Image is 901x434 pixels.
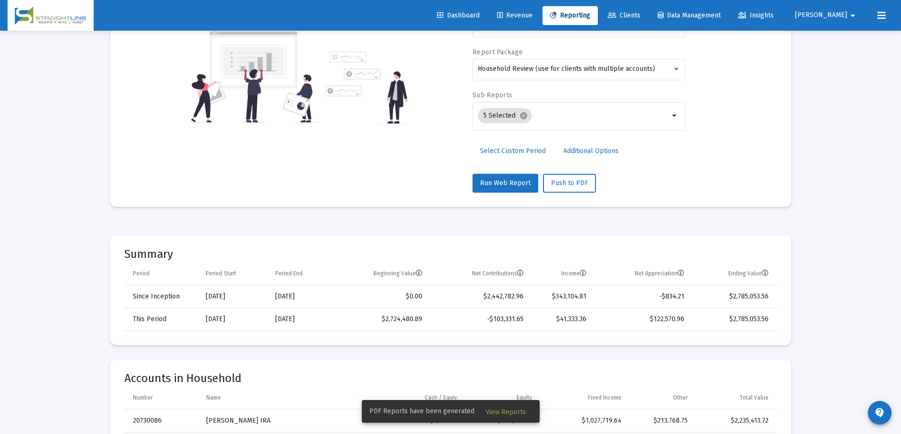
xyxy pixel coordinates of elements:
[480,147,546,155] span: Select Custom Period
[701,416,768,425] div: $2,235,413.72
[539,387,628,409] td: Column Fixed Income
[206,315,262,324] div: [DATE]
[628,387,695,409] td: Column Other
[740,394,769,401] div: Total Value
[691,285,777,308] td: $2,785,053.56
[206,394,221,401] div: Name
[200,387,377,409] td: Column Name
[563,147,619,155] span: Additional Options
[530,308,593,331] td: $41,333.36
[728,270,769,277] div: Ending Value
[124,263,199,285] td: Column Period
[15,6,87,25] img: Dashboard
[334,308,429,331] td: $2,724,480.89
[519,111,528,120] mat-icon: cancel
[530,285,593,308] td: $343,104.81
[472,48,523,56] label: Report Package
[478,106,669,125] mat-chip-list: Selection
[275,270,303,277] div: Period End
[275,315,328,324] div: [DATE]
[669,110,681,121] mat-icon: arrow_drop_down
[124,249,777,259] mat-card-title: Summary
[206,270,236,277] div: Period Start
[133,270,149,277] div: Period
[608,11,640,19] span: Clients
[374,270,422,277] div: Beginning Value
[635,270,684,277] div: Net Appreciation
[269,263,334,285] td: Column Period End
[490,6,540,25] a: Revenue
[189,30,319,124] img: reporting
[478,403,534,420] button: View Reports
[486,408,526,416] span: View Reports
[694,387,777,409] td: Column Total Value
[334,285,429,308] td: $0.00
[472,91,512,99] label: Sub Reports
[738,11,774,19] span: Insights
[465,387,539,409] td: Column Equity
[658,11,721,19] span: Data Management
[369,407,474,416] span: PDF Reports have been generated
[437,11,480,19] span: Dashboard
[593,263,691,285] td: Column Net Appreciation
[275,292,328,301] div: [DATE]
[200,409,377,432] td: [PERSON_NAME] IRA
[691,263,777,285] td: Column Ending Value
[480,179,531,187] span: Run Web Report
[429,6,487,25] a: Dashboard
[124,308,199,331] td: This Period
[472,174,538,193] button: Run Web Report
[874,407,885,418] mat-icon: contact_support
[472,270,524,277] div: Net Contributions
[588,394,621,401] div: Fixed Income
[795,11,847,19] span: [PERSON_NAME]
[543,174,596,193] button: Push to PDF
[133,394,153,401] div: Number
[334,263,429,285] td: Column Beginning Value
[600,6,648,25] a: Clients
[429,285,530,308] td: $2,442,782.96
[478,65,655,73] span: Household Review (use for clients with multiple accounts)
[530,263,593,285] td: Column Income
[593,285,691,308] td: -$834.21
[691,308,777,331] td: $2,785,053.56
[429,263,530,285] td: Column Net Contributions
[377,387,465,409] td: Column Cash / Equiv.
[124,285,199,308] td: Since Inception
[429,308,530,331] td: -$103,331.65
[497,11,533,19] span: Revenue
[545,416,621,425] div: $1,027,719.64
[550,11,590,19] span: Reporting
[478,108,532,123] mat-chip: 5 Selected
[673,394,688,401] div: Other
[199,263,269,285] td: Column Period Start
[650,6,728,25] a: Data Management
[551,179,588,187] span: Push to PDF
[124,263,777,331] div: Data grid
[325,51,408,124] img: reporting-alt
[784,6,870,25] button: [PERSON_NAME]
[593,308,691,331] td: $122,570.96
[731,6,781,25] a: Insights
[847,6,858,25] mat-icon: arrow_drop_down
[206,292,262,301] div: [DATE]
[542,6,598,25] a: Reporting
[635,416,688,425] div: $213,768.75
[124,409,200,432] td: 20730086
[561,270,586,277] div: Income
[124,374,777,383] mat-card-title: Accounts in Household
[124,387,200,409] td: Column Number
